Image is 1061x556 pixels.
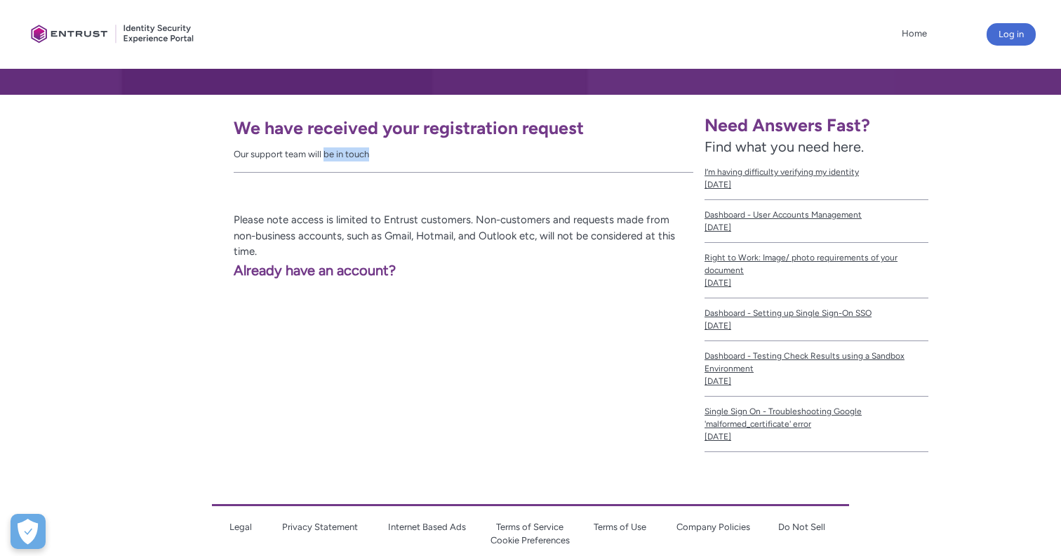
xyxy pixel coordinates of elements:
[676,522,750,532] a: Company Policies
[705,321,731,331] lightning-formatted-date-time: [DATE]
[36,212,693,260] p: Please note access is limited to Entrust customers. Non-customers and requests made from non-busi...
[282,522,358,532] a: Privacy Statement
[705,341,928,397] a: Dashboard - Testing Check Results using a Sandbox Environment[DATE]
[705,200,928,243] a: Dashboard - User Accounts Management[DATE]
[11,514,46,549] button: Open Preferences
[705,243,928,298] a: Right to Work: Image/ photo requirements of your document[DATE]
[705,278,731,288] lightning-formatted-date-time: [DATE]
[229,522,252,532] a: Legal
[705,397,928,452] a: Single Sign On - Troubleshooting Google 'malformed_certificate' error[DATE]
[234,147,693,161] div: Our support team will be in touch
[11,514,46,549] div: Cookie Preferences
[705,376,731,386] lightning-formatted-date-time: [DATE]
[705,223,731,232] lightning-formatted-date-time: [DATE]
[705,298,928,341] a: Dashboard - Setting up Single Sign-On SSO[DATE]
[496,522,563,532] a: Terms of Service
[705,251,928,277] span: Right to Work: Image/ photo requirements of your document
[705,180,731,190] lightning-formatted-date-time: [DATE]
[388,522,466,532] a: Internet Based Ads
[705,432,731,442] lightning-formatted-date-time: [DATE]
[705,208,928,221] span: Dashboard - User Accounts Management
[705,166,928,178] span: I’m having difficulty verifying my identity
[705,405,928,430] span: Single Sign On - Troubleshooting Google 'malformed_certificate' error
[705,138,864,155] span: Find what you need here.
[778,522,825,532] a: Do Not Sell
[705,114,928,136] h1: Need Answers Fast?
[987,23,1036,46] button: Log in
[705,350,928,375] span: Dashboard - Testing Check Results using a Sandbox Environment
[594,522,646,532] a: Terms of Use
[36,262,396,279] a: Already have an account?
[705,307,928,319] span: Dashboard - Setting up Single Sign-On SSO
[898,23,930,44] a: Home
[491,535,570,545] a: Cookie Preferences
[705,157,928,200] a: I’m having difficulty verifying my identity[DATE]
[234,117,693,139] h1: We have received your registration request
